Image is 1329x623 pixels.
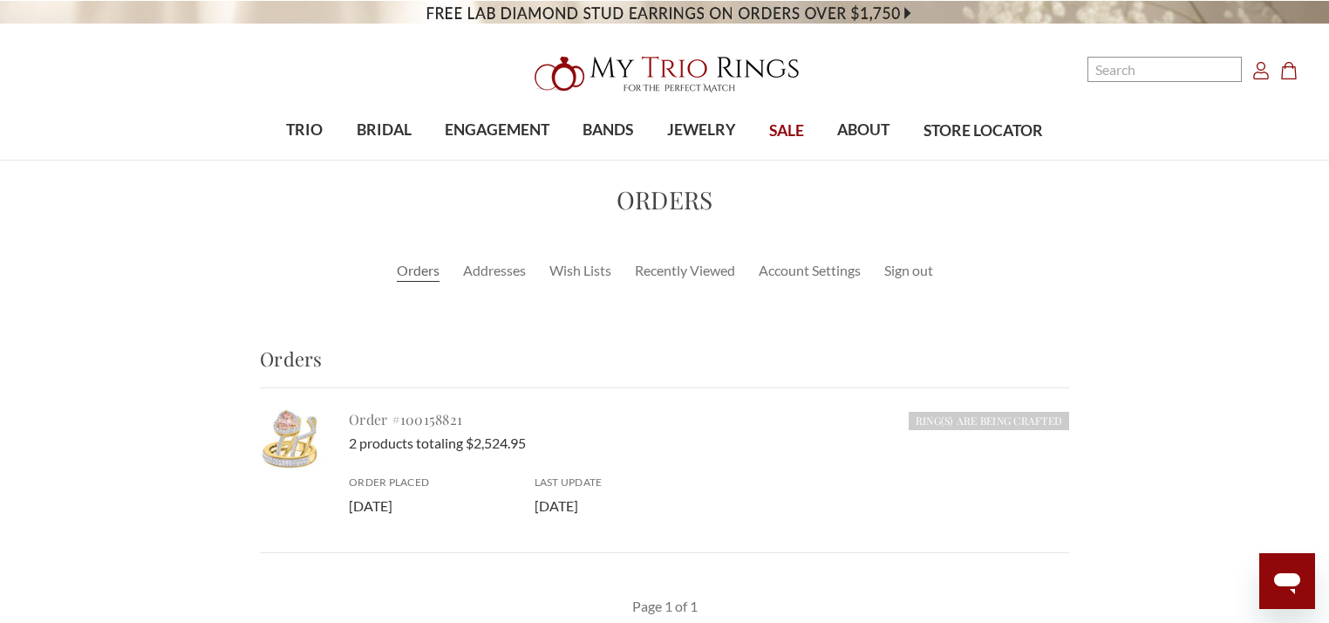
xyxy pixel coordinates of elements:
a: Recently Viewed [635,260,735,281]
button: submenu toggle [375,159,392,161]
a: Cart with 0 items [1280,59,1308,80]
a: JEWELRY [651,102,753,159]
span: BRIDAL [357,119,412,141]
span: STORE LOCATOR [923,120,1043,142]
p: 2 products totaling $2,524.95 [349,433,1069,454]
span: [DATE] [349,497,392,514]
h6: Ring(s) are Being Crafted [909,412,1069,430]
a: Orders [397,260,440,281]
h6: Order Placed [349,475,514,490]
a: TRIO [269,102,339,159]
a: My Trio Rings [385,46,944,102]
span: ENGAGEMENT [445,119,549,141]
button: submenu toggle [855,159,872,161]
button: submenu toggle [599,159,617,161]
span: TRIO [286,119,323,141]
a: SALE [753,103,821,160]
a: BRIDAL [339,102,427,159]
button: submenu toggle [488,159,506,161]
a: Account Settings [759,260,861,281]
span: BANDS [583,119,633,141]
svg: Account [1252,62,1270,79]
a: ABOUT [821,102,906,159]
img: My Trio Rings [525,46,804,102]
input: Search and use arrows or TAB to navigate results [1087,57,1242,82]
a: STORE LOCATOR [907,103,1060,160]
h6: Last Update [535,475,699,490]
svg: cart.cart_preview [1280,62,1298,79]
iframe: Button to launch messaging window [1259,553,1315,609]
button: submenu toggle [692,159,710,161]
a: Addresses [463,260,526,281]
li: Page 1 of 1 [631,595,699,618]
a: Account [1252,59,1270,80]
span: JEWELRY [667,119,736,141]
a: Wish Lists [549,260,611,281]
img: Photo of Amber 3 1/5 ct tw. Heart Solitaire Trio Set 10K Yellow Gold [BT260Y-C000] [260,409,321,470]
span: ABOUT [837,119,889,141]
span: [DATE] [535,497,578,514]
a: ENGAGEMENT [428,102,566,159]
h3: Orders [260,345,1069,388]
span: SALE [769,120,804,142]
a: BANDS [566,102,650,159]
a: Order #100158821 [349,410,462,428]
h1: Orders [58,181,1271,218]
button: submenu toggle [296,159,313,161]
a: Sign out [884,260,933,281]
